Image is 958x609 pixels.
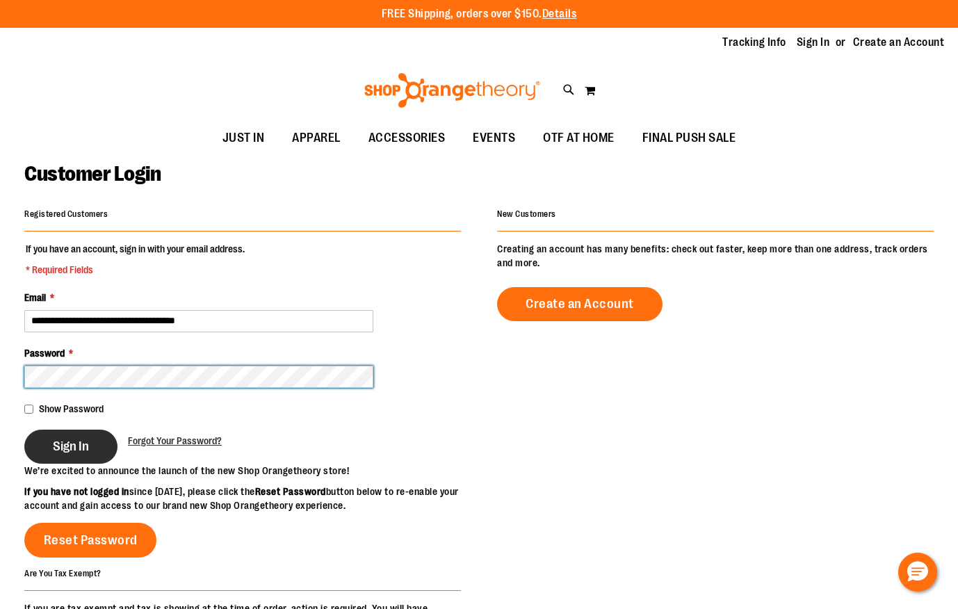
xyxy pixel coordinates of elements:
a: FINAL PUSH SALE [628,122,750,154]
button: Hello, have a question? Let’s chat. [898,553,937,592]
button: Sign In [24,430,117,464]
a: Tracking Info [722,35,786,50]
span: Email [24,292,46,303]
a: Forgot Your Password? [128,434,222,448]
span: OTF AT HOME [543,122,615,154]
span: FINAL PUSH SALE [642,122,736,154]
span: EVENTS [473,122,515,154]
a: ACCESSORIES [355,122,460,154]
a: APPAREL [278,122,355,154]
a: Sign In [797,35,830,50]
a: Create an Account [497,287,663,321]
strong: New Customers [497,209,556,219]
p: since [DATE], please click the button below to re-enable your account and gain access to our bran... [24,485,479,512]
span: APPAREL [292,122,341,154]
span: JUST IN [222,122,265,154]
span: ACCESSORIES [368,122,446,154]
legend: If you have an account, sign in with your email address. [24,242,246,277]
strong: If you have not logged in [24,486,129,497]
span: * Required Fields [26,263,245,277]
strong: Registered Customers [24,209,108,219]
a: OTF AT HOME [529,122,628,154]
span: Password [24,348,65,359]
a: Reset Password [24,523,156,558]
p: We’re excited to announce the launch of the new Shop Orangetheory store! [24,464,479,478]
span: Reset Password [44,533,138,548]
a: EVENTS [459,122,529,154]
a: Details [542,8,577,20]
p: FREE Shipping, orders over $150. [382,6,577,22]
span: Forgot Your Password? [128,435,222,446]
a: Create an Account [853,35,945,50]
span: Create an Account [526,296,634,311]
p: Creating an account has many benefits: check out faster, keep more than one address, track orders... [497,242,934,270]
a: JUST IN [209,122,279,154]
strong: Are You Tax Exempt? [24,568,102,578]
img: Shop Orangetheory [362,73,542,108]
span: Customer Login [24,162,161,186]
span: Show Password [39,403,104,414]
strong: Reset Password [255,486,326,497]
span: Sign In [53,439,89,454]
